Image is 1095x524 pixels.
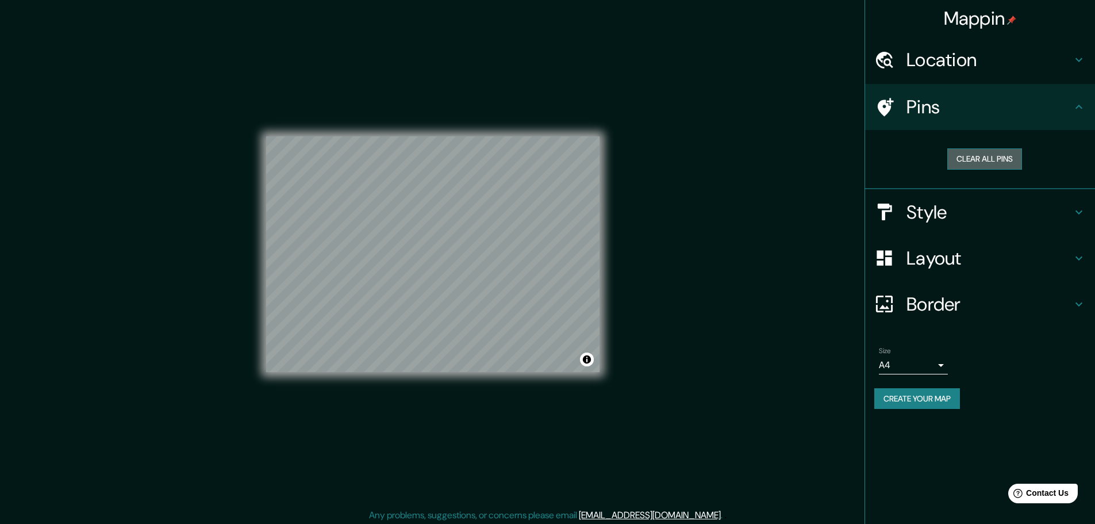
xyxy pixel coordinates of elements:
div: Border [865,281,1095,327]
img: pin-icon.png [1007,16,1016,25]
h4: Layout [906,247,1072,270]
h4: Pins [906,95,1072,118]
h4: Border [906,293,1072,316]
h4: Style [906,201,1072,224]
div: . [723,508,724,522]
h4: Mappin [944,7,1017,30]
div: . [724,508,727,522]
button: Create your map [874,388,960,410]
div: Layout [865,235,1095,281]
div: Style [865,189,1095,235]
a: [EMAIL_ADDRESS][DOMAIN_NAME] [579,509,721,521]
button: Clear all pins [947,148,1022,170]
button: Toggle attribution [580,353,594,366]
iframe: Help widget launcher [993,479,1082,511]
label: Size [879,346,891,355]
div: Pins [865,84,1095,130]
canvas: Map [266,136,600,372]
p: Any problems, suggestions, or concerns please email . [369,508,723,522]
div: A4 [879,356,948,374]
div: Location [865,37,1095,83]
h4: Location [906,48,1072,71]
